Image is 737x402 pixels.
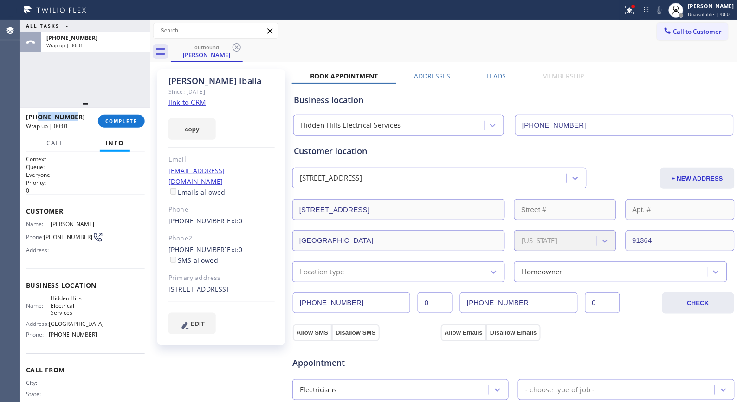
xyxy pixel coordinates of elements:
div: Electricians [300,384,336,395]
span: Call [46,139,64,147]
label: SMS allowed [168,256,218,265]
span: Appointment [292,357,439,369]
div: Since: [DATE] [168,86,275,97]
button: Call to Customer [657,23,728,40]
span: Phone: [26,331,49,338]
p: 0 [26,187,145,195]
p: Everyone [26,171,145,179]
span: [PHONE_NUMBER] [46,34,97,42]
span: EDIT [191,320,205,327]
button: ALL TASKS [20,20,78,32]
input: SMS allowed [170,257,176,263]
h1: Context [26,155,145,163]
button: Disallow Emails [486,324,541,341]
button: COMPLETE [98,115,145,128]
span: ALL TASKS [26,23,59,29]
button: Disallow SMS [332,324,380,341]
button: Allow SMS [293,324,332,341]
div: Hidden Hills Electrical Services [301,120,401,131]
div: Customer location [294,145,733,157]
span: Hidden Hills Electrical Services [51,295,97,316]
input: Search [154,23,278,38]
span: [PHONE_NUMBER] [44,233,92,240]
input: Phone Number 2 [460,292,577,313]
label: Leads [487,71,506,80]
span: Business location [26,281,145,290]
div: Phone2 [168,233,275,244]
button: Call [41,134,70,152]
input: Phone Number [515,115,733,136]
div: [PERSON_NAME] [172,51,242,59]
input: Phone Number [293,292,410,313]
div: Email [168,154,275,165]
span: Address: [26,246,51,253]
span: State: [26,390,51,397]
input: City [292,230,505,251]
input: Street # [514,199,616,220]
span: Customer [26,207,145,215]
label: Membership [543,71,584,80]
div: [PERSON_NAME] Ibaiia [168,76,275,86]
div: [STREET_ADDRESS] [300,173,362,184]
div: Primary address [168,272,275,283]
div: - choose type of job - [525,384,595,395]
span: Ext: 0 [227,245,243,254]
a: [EMAIL_ADDRESS][DOMAIN_NAME] [168,166,225,186]
button: EDIT [168,313,216,334]
span: Call From [26,365,145,374]
button: Mute [653,4,666,17]
button: copy [168,118,216,140]
div: Location type [300,266,344,277]
input: Ext. 2 [585,292,620,313]
input: Emails allowed [170,188,176,195]
input: Address [292,199,505,220]
div: outbound [172,44,242,51]
span: Name: [26,220,51,227]
span: Phone: [26,233,44,240]
label: Addresses [414,71,451,80]
span: City: [26,379,51,386]
button: CHECK [662,292,734,314]
div: Homeowner [522,266,562,277]
span: Info [105,139,124,147]
span: COMPLETE [105,118,137,124]
div: [PERSON_NAME] [688,2,734,10]
span: [PHONE_NUMBER] [26,112,85,121]
a: [PHONE_NUMBER] [168,216,227,225]
span: Name: [26,302,51,309]
span: [PHONE_NUMBER] [49,331,97,338]
span: [GEOGRAPHIC_DATA] [49,320,104,327]
h2: Queue: [26,163,145,171]
button: Info [100,134,130,152]
h2: Priority: [26,179,145,187]
button: + NEW ADDRESS [660,168,735,189]
span: [PERSON_NAME] [51,220,97,227]
span: Wrap up | 00:01 [46,42,83,49]
span: Wrap up | 00:01 [26,122,68,130]
span: Ext: 0 [227,216,243,225]
div: Phone [168,204,275,215]
div: Business location [294,94,733,106]
div: [STREET_ADDRESS] [168,284,275,295]
input: Ext. [418,292,453,313]
a: link to CRM [168,97,206,107]
div: Allan Ibaiia [172,41,242,61]
span: Call to Customer [673,27,722,36]
input: ZIP [626,230,735,251]
input: Apt. # [626,199,735,220]
span: Address: [26,320,49,327]
label: Emails allowed [168,188,226,196]
a: [PHONE_NUMBER] [168,245,227,254]
button: Allow Emails [441,324,486,341]
label: Book Appointment [310,71,378,80]
span: Unavailable | 40:01 [688,11,733,18]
